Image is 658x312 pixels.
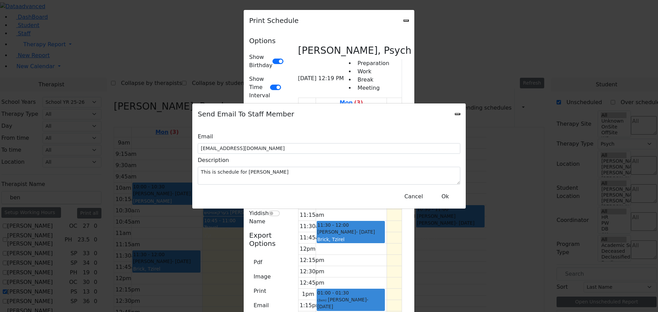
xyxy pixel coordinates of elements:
[198,154,229,167] label: Description
[455,113,460,115] button: Close
[433,190,458,203] button: Close
[198,109,294,119] h5: Send Email To Staff Member
[400,190,427,203] button: Close
[198,130,213,143] label: Email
